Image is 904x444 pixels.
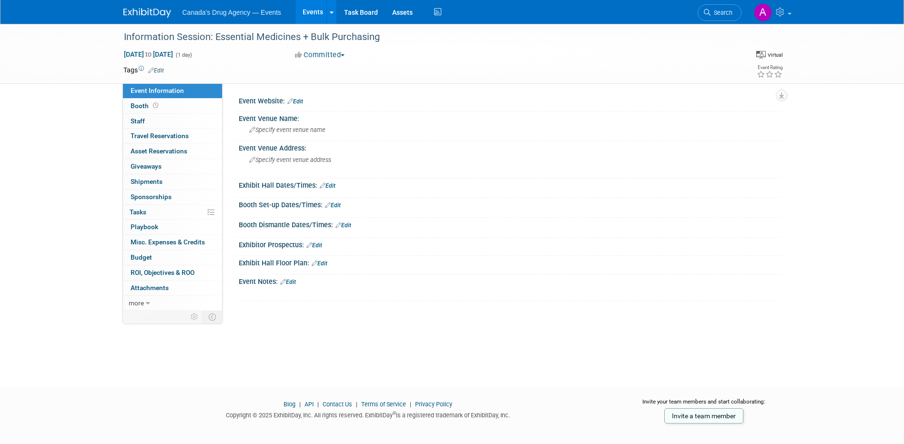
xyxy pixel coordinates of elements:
[323,401,352,408] a: Contact Us
[685,50,783,64] div: Event Format
[123,83,222,98] a: Event Information
[131,223,158,231] span: Playbook
[239,274,781,287] div: Event Notes:
[407,401,414,408] span: |
[123,99,222,113] a: Booth
[354,401,360,408] span: |
[335,222,351,229] a: Edit
[131,269,194,276] span: ROI, Objectives & ROO
[306,242,322,249] a: Edit
[151,102,160,109] span: Booth not reserved yet
[284,401,295,408] a: Blog
[315,401,321,408] span: |
[123,114,222,129] a: Staff
[239,256,781,268] div: Exhibit Hall Floor Plan:
[239,198,781,210] div: Booth Set-up Dates/Times:
[131,238,205,246] span: Misc. Expenses & Credits
[131,147,187,155] span: Asset Reservations
[131,102,160,110] span: Booth
[415,401,452,408] a: Privacy Policy
[249,156,331,163] span: Specify event venue address
[312,260,327,267] a: Edit
[123,235,222,250] a: Misc. Expenses & Credits
[123,190,222,204] a: Sponsorships
[203,311,222,323] td: Toggle Event Tabs
[131,284,169,292] span: Attachments
[123,296,222,311] a: more
[123,281,222,295] a: Attachments
[698,4,741,21] a: Search
[123,129,222,143] a: Travel Reservations
[130,208,146,216] span: Tasks
[320,182,335,189] a: Edit
[183,9,281,16] span: Canada's Drug Agency — Events
[123,265,222,280] a: ROI, Objectives & ROO
[361,401,406,408] a: Terms of Service
[239,111,781,123] div: Event Venue Name:
[123,50,173,59] span: [DATE] [DATE]
[297,401,303,408] span: |
[292,50,348,60] button: Committed
[121,29,727,46] div: Information Session: Essential Medicines + Bulk Purchasing
[393,411,396,416] sup: ®
[123,65,164,75] td: Tags
[131,87,184,94] span: Event Information
[129,299,144,307] span: more
[123,159,222,174] a: Giveaways
[131,193,172,201] span: Sponsorships
[305,401,314,408] a: API
[148,67,164,74] a: Edit
[123,220,222,234] a: Playbook
[239,178,781,191] div: Exhibit Hall Dates/Times:
[186,311,203,323] td: Personalize Event Tab Strip
[711,9,732,16] span: Search
[664,408,743,424] a: Invite a team member
[131,162,162,170] span: Giveaways
[239,218,781,230] div: Booth Dismantle Dates/Times:
[144,50,153,58] span: to
[123,144,222,159] a: Asset Reservations
[123,8,171,18] img: ExhibitDay
[757,65,782,70] div: Event Rating
[325,202,341,209] a: Edit
[239,94,781,106] div: Event Website:
[756,50,783,59] div: Event Format
[280,279,296,285] a: Edit
[123,409,613,420] div: Copyright © 2025 ExhibitDay, Inc. All rights reserved. ExhibitDay is a registered trademark of Ex...
[123,205,222,220] a: Tasks
[767,51,783,59] div: Virtual
[131,132,189,140] span: Travel Reservations
[131,178,163,185] span: Shipments
[239,141,781,153] div: Event Venue Address:
[131,117,145,125] span: Staff
[175,52,192,58] span: (1 day)
[249,126,325,133] span: Specify event venue name
[131,253,152,261] span: Budget
[123,174,222,189] a: Shipments
[756,51,766,59] img: Format-Virtual.png
[123,250,222,265] a: Budget
[287,98,303,105] a: Edit
[754,3,772,21] img: Andrea Tiwari
[239,238,781,250] div: Exhibitor Prospectus:
[627,398,781,412] div: Invite your team members and start collaborating:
